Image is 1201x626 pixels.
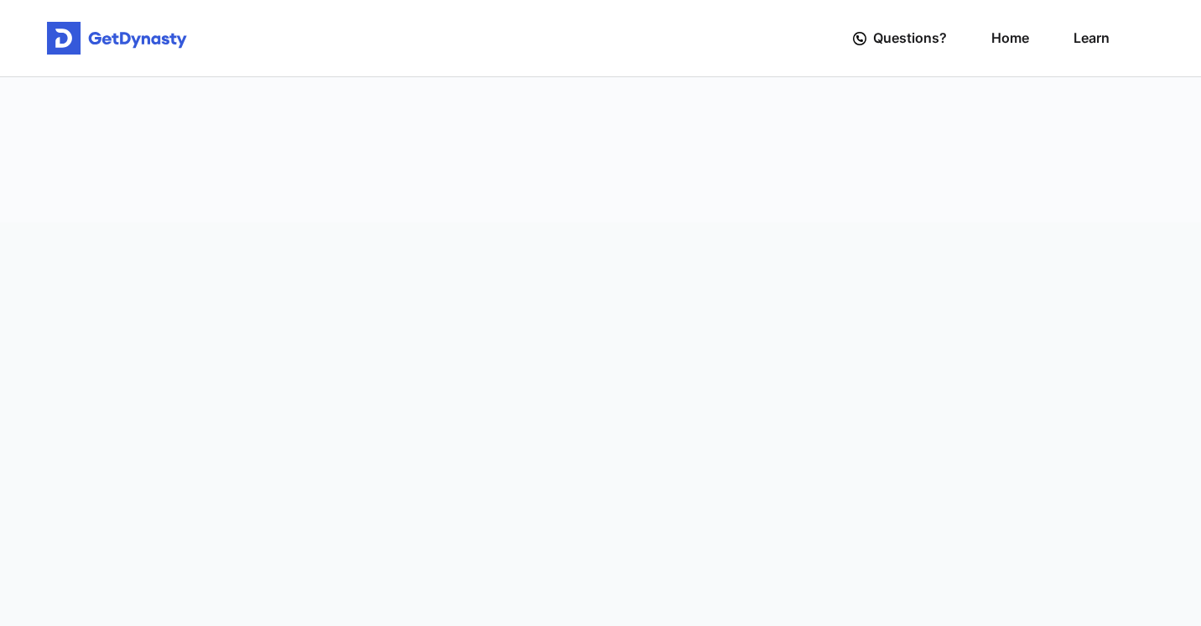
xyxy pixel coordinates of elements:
img: Get started for free with Dynasty Trust Company [47,22,187,55]
a: Home [991,14,1029,62]
a: Questions? [853,14,947,62]
a: Learn [1074,14,1110,62]
span: Questions? [873,23,947,54]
